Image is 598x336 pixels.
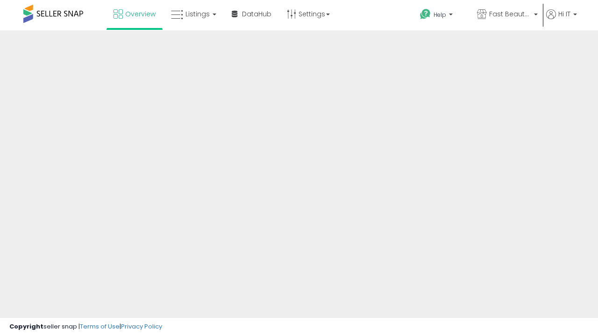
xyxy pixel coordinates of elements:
[558,9,570,19] span: Hi IT
[9,322,43,331] strong: Copyright
[125,9,156,19] span: Overview
[489,9,531,19] span: Fast Beauty ([GEOGRAPHIC_DATA])
[434,11,446,19] span: Help
[9,322,162,331] div: seller snap | |
[121,322,162,331] a: Privacy Policy
[413,1,469,30] a: Help
[546,9,577,30] a: Hi IT
[420,8,431,20] i: Get Help
[185,9,210,19] span: Listings
[80,322,120,331] a: Terms of Use
[242,9,271,19] span: DataHub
